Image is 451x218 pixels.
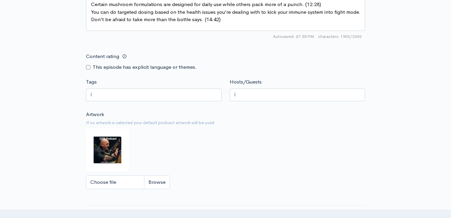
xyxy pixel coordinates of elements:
label: Artwork [86,111,104,118]
span: Autosaved: 07:55 PM [273,34,314,40]
label: Hosts/Guests [230,78,262,86]
span: 1900/2000 [318,34,362,40]
input: Enter tags for this episode [90,91,92,99]
input: Enter the names of the people that appeared on this episode [234,91,235,99]
span: Certain mushroom formulations are designed for daily use while others pack more of a punch. (12:28) [91,1,321,7]
label: Tags [86,78,97,86]
small: If no artwork is selected your default podcast artwork will be used [86,119,365,126]
label: This episode has explicit language or themes. [93,63,197,71]
span: You can do targeted dosing based on the health issues you’re dealing with to kick your immune sys... [91,9,362,23]
label: Content rating [86,50,119,63]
